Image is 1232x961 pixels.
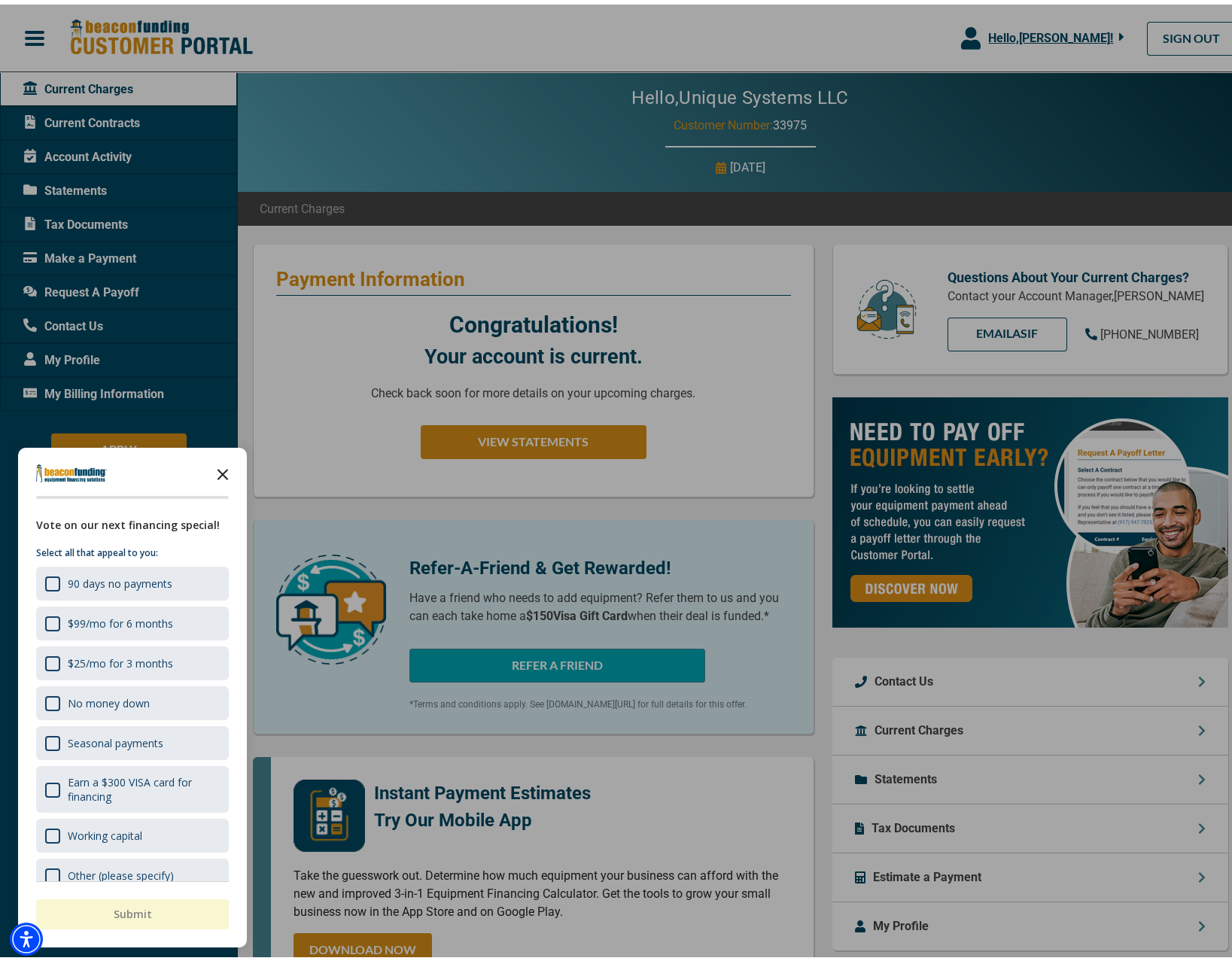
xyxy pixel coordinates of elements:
[36,602,229,636] div: $99/mo for 6 months
[36,722,229,756] div: Seasonal payments
[18,443,247,943] div: Survey
[36,642,229,676] div: $25/mo for 3 months
[36,541,229,556] p: Select all that appeal to you:
[36,512,229,529] div: Vote on our next financing special!
[36,762,229,808] div: Earn a $300 VISA card for financing
[208,454,238,484] button: Close the survey
[10,918,43,951] div: Accessibility Menu
[36,895,229,925] button: Submit
[36,562,229,596] div: 90 days no payments
[36,682,229,716] div: No money down
[68,771,220,799] div: Earn a $300 VISA card for financing
[68,864,174,878] div: Other (please specify)
[68,731,163,746] div: Seasonal payments
[68,824,142,838] div: Working capital
[68,612,173,626] div: $99/mo for 6 months
[36,814,229,848] div: Working capital
[68,572,172,586] div: 90 days no payments
[36,854,229,888] div: Other (please specify)
[68,692,150,706] div: No money down
[36,460,107,478] img: Company logo
[68,652,173,666] div: $25/mo for 3 months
